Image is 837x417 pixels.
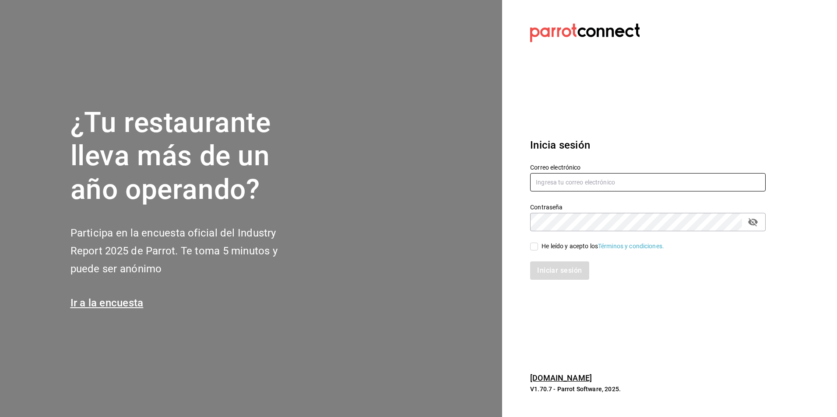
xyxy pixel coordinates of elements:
[530,164,766,170] label: Correo electrónico
[542,242,664,251] div: He leído y acepto los
[530,204,766,210] label: Contraseña
[530,137,766,153] h3: Inicia sesión
[70,106,307,207] h1: ¿Tu restaurante lleva más de un año operando?
[598,243,664,250] a: Términos y condiciones.
[530,385,766,393] p: V1.70.7 - Parrot Software, 2025.
[70,297,144,309] a: Ir a la encuesta
[530,373,592,382] a: [DOMAIN_NAME]
[746,215,760,229] button: passwordField
[70,224,307,278] h2: Participa en la encuesta oficial del Industry Report 2025 de Parrot. Te toma 5 minutos y puede se...
[530,173,766,191] input: Ingresa tu correo electrónico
